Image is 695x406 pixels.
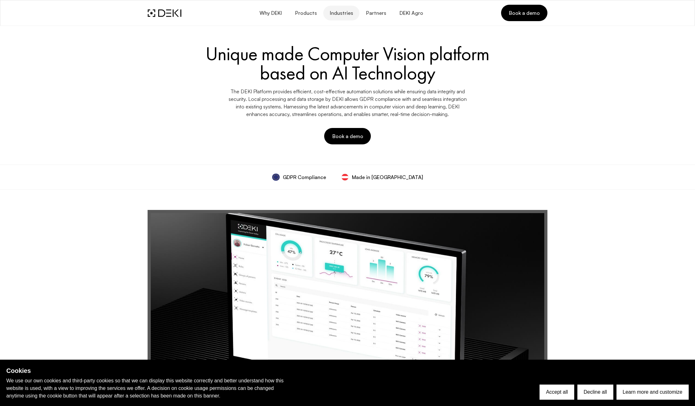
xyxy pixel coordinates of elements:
[323,6,359,20] button: Industries
[225,88,470,118] p: The DEKI Platform provides efficient, cost-effective automation solutions while ensuring data int...
[366,10,386,16] span: Partners
[577,385,613,400] button: Decline all
[352,173,423,181] span: Made in [GEOGRAPHIC_DATA]
[253,6,288,20] button: Why DEKI
[148,44,547,83] h1: Unique made Computer Vision platform based on AI Technology
[6,377,290,400] p: We use our own cookies and third-party cookies so that we can display this website correctly and ...
[616,385,689,400] button: Learn more and customize
[6,366,290,375] h2: Cookies
[332,133,363,140] span: Book a demo
[330,10,353,16] span: Industries
[359,6,393,20] a: Partners
[259,10,282,16] span: Why DEKI
[501,5,547,21] a: Book a demo
[399,10,423,16] span: DEKI Agro
[283,173,326,181] span: GDPR Compliance
[148,9,181,17] img: DEKI Logo
[272,173,280,181] img: GDPR_Compliance.Dbdrw_P_.svg
[295,10,317,16] span: Products
[509,9,540,16] span: Book a demo
[341,173,349,181] img: svg%3e
[324,128,371,144] button: Book a demo
[540,385,574,400] button: Accept all
[288,6,323,20] button: Products
[393,6,429,20] a: DEKI Agro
